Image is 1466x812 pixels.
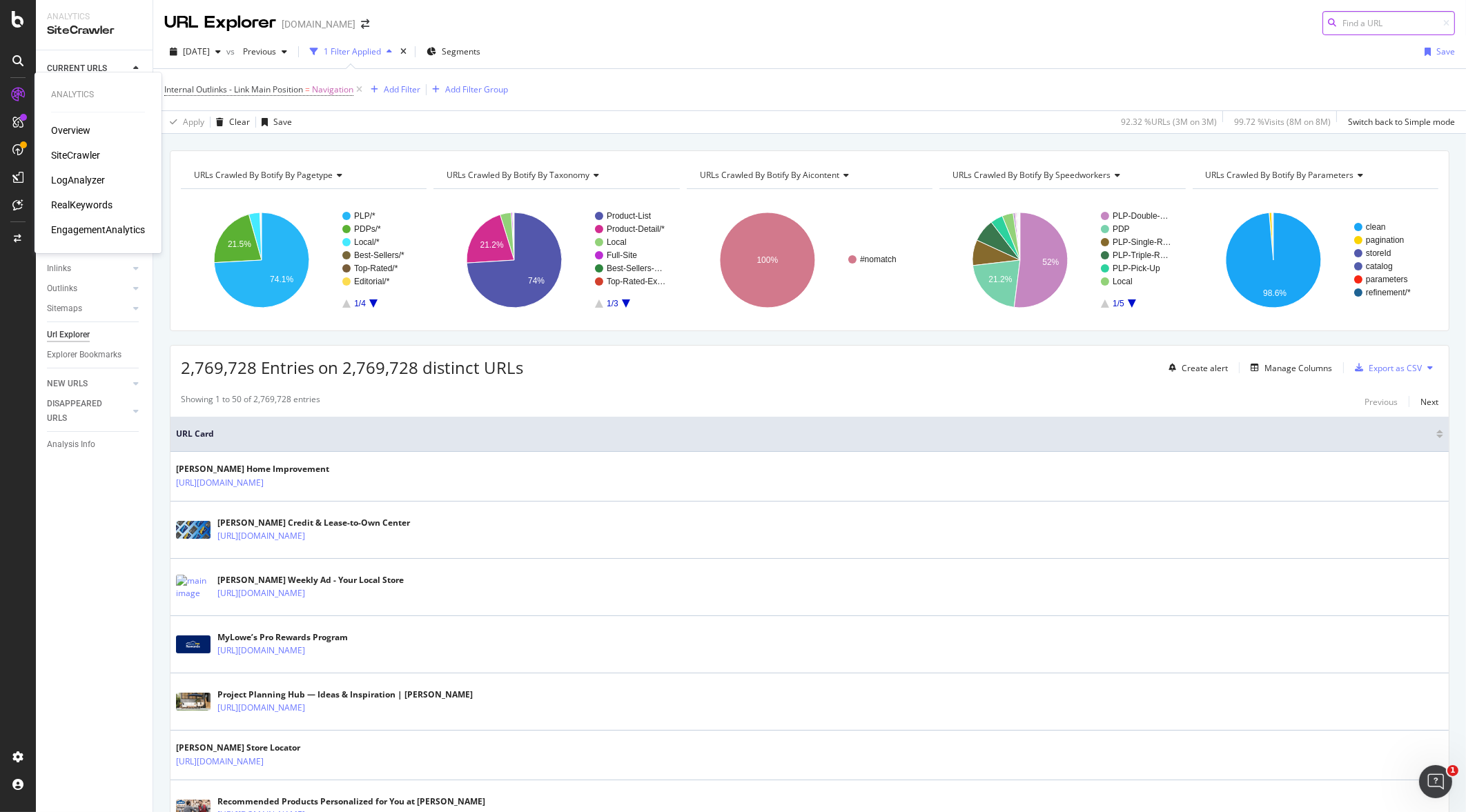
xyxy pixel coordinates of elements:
img: main image [176,635,211,653]
text: Best-Sellers-… [607,264,663,273]
div: Analytics [51,89,145,101]
div: RealKeywords [51,198,113,212]
img: main image [176,521,211,539]
button: Save [256,111,292,133]
div: [PERSON_NAME] Store Locator [176,742,324,754]
div: Explorer Bookmarks [47,348,121,362]
text: 100% [756,255,778,265]
div: Next [1420,396,1438,408]
div: Save [1436,46,1455,57]
div: NEW URLS [47,377,88,391]
span: URLs Crawled By Botify By speedworkers [952,169,1111,181]
text: Editorial/* [354,277,390,286]
span: = [305,83,310,95]
button: Create alert [1163,357,1228,379]
text: Top-Rated-Ex… [607,277,665,286]
div: [PERSON_NAME] Home Improvement [176,463,329,475]
img: main image [176,693,211,711]
a: [URL][DOMAIN_NAME] [217,529,305,543]
div: arrow-right-arrow-left [361,19,369,29]
text: Best-Sellers/* [354,250,404,260]
div: Create alert [1182,362,1228,374]
text: PLP-Pick-Up [1113,264,1160,273]
text: 21.2% [989,275,1013,284]
h4: URLs Crawled By Botify By speedworkers [950,164,1173,186]
svg: A chart. [939,200,1183,320]
button: [DATE] [164,41,226,63]
a: [URL][DOMAIN_NAME] [217,701,305,715]
div: times [398,45,409,59]
div: Inlinks [47,261,71,276]
div: [DOMAIN_NAME] [282,17,355,31]
div: Sitemaps [47,301,82,316]
text: refinement/* [1366,288,1411,297]
div: Manage Columns [1264,362,1332,374]
text: Top-Rated/* [354,264,398,273]
a: EngagementAnalytics [51,223,145,237]
div: Previous [1365,396,1398,408]
span: 2025 Aug. 30th [183,46,210,57]
svg: A chart. [687,200,930,320]
span: 2,769,728 Entries on 2,769,728 distinct URLs [181,356,523,379]
a: Sitemaps [47,301,129,316]
text: PDP [1113,224,1130,234]
div: Showing 1 to 50 of 2,769,728 entries [181,393,320,410]
button: Previous [237,41,293,63]
text: Local [607,237,627,247]
div: A chart. [181,200,424,320]
text: clean [1366,222,1386,232]
text: PDPs/* [354,224,381,234]
a: NEW URLS [47,377,129,391]
span: 1 [1447,765,1458,776]
text: parameters [1366,275,1408,284]
div: URL Explorer [164,11,276,34]
h4: URLs Crawled By Botify By parameters [1203,164,1426,186]
div: MyLowe’s Pro Rewards Program [217,631,365,644]
span: URL Card [176,428,1433,440]
a: Overview [51,123,90,137]
div: Save [273,116,292,128]
span: URLs Crawled By Botify By taxonomy [447,169,589,181]
text: Product-Detail/* [607,224,665,234]
span: Previous [237,46,276,57]
div: Recommended Products Personalized for You at [PERSON_NAME] [217,795,485,808]
text: Local/* [354,237,380,247]
span: URLs Crawled By Botify By parameters [1206,169,1354,181]
span: Segments [442,46,480,57]
img: main image [176,575,211,600]
div: Apply [183,116,204,128]
div: Analytics [47,11,141,23]
a: [URL][DOMAIN_NAME] [176,476,264,490]
text: #nomatch [860,255,897,264]
text: 74% [528,276,545,286]
button: Add Filter Group [427,81,508,98]
text: catalog [1366,261,1393,271]
a: [URL][DOMAIN_NAME] [217,644,305,657]
svg: A chart. [1193,200,1436,320]
text: 1/3 [607,299,619,308]
text: 98.6% [1263,288,1287,298]
text: Product-List [607,211,652,221]
div: 99.72 % Visits ( 8M on 8M ) [1234,116,1331,128]
button: Add Filter [365,81,420,98]
div: LogAnalyzer [51,173,105,187]
text: PLP/* [354,211,375,221]
text: PLP-Single-R… [1113,237,1171,247]
span: URLs Crawled By Botify By aicontent [700,169,839,181]
text: storeId [1366,248,1391,258]
input: Find a URL [1322,11,1455,35]
div: A chart. [433,200,677,320]
a: Inlinks [47,261,129,276]
a: SiteCrawler [51,148,100,162]
div: Export as CSV [1369,362,1422,374]
button: Segments [421,41,486,63]
div: CURRENT URLS [47,61,107,76]
text: 21.5% [228,239,251,249]
div: DISAPPEARED URLS [47,397,117,426]
text: 74.1% [270,275,293,284]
